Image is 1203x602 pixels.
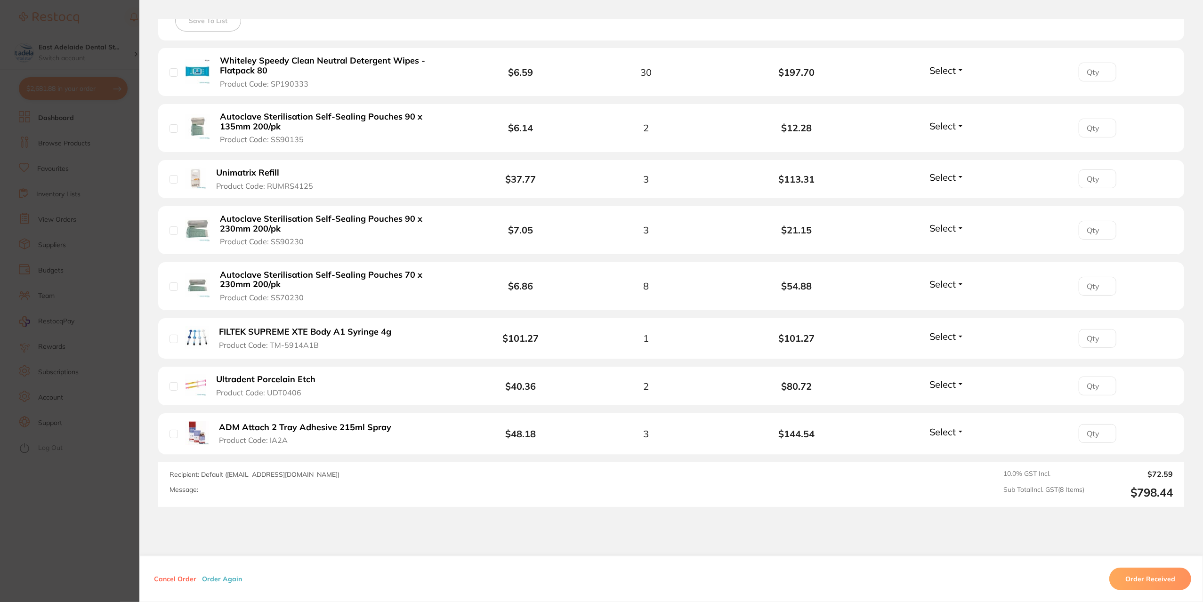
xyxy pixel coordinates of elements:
[216,182,313,190] span: Product Code: RUMRS4125
[508,122,533,134] b: $6.14
[217,270,456,303] button: Autoclave Sterilisation Self-Sealing Pouches 70 x 230mm 200/pk Product Code: SS70230
[1079,329,1116,348] input: Qty
[927,222,967,234] button: Select
[219,327,391,337] b: FILTEK SUPREME XTE Body A1 Syringe 4g
[721,225,872,235] b: $21.15
[643,381,649,392] span: 2
[213,168,325,191] button: Unimatrix Refill Product Code: RUMRS4125
[721,122,872,133] b: $12.28
[185,114,210,139] img: Autoclave Sterilisation Self-Sealing Pouches 90 x 135mm 200/pk
[929,222,956,234] span: Select
[640,67,652,78] span: 30
[1003,470,1084,478] span: 10.0 % GST Incl.
[721,428,872,439] b: $144.54
[219,341,319,349] span: Product Code: TM-5914A1B
[1079,63,1116,81] input: Qty
[508,280,533,292] b: $6.86
[199,575,245,583] button: Order Again
[185,168,206,189] img: Unimatrix Refill
[216,422,400,445] button: ADM Attach 2 Tray Adhesive 215ml Spray Product Code: IA2A
[1079,221,1116,240] input: Qty
[170,486,198,494] label: Message:
[1079,169,1116,188] input: Qty
[643,333,649,344] span: 1
[929,120,956,132] span: Select
[216,388,301,397] span: Product Code: UDT0406
[643,281,649,291] span: 8
[220,293,304,302] span: Product Code: SS70230
[929,330,956,342] span: Select
[929,171,956,183] span: Select
[508,66,533,78] b: $6.59
[220,214,453,233] b: Autoclave Sterilisation Self-Sealing Pouches 90 x 230mm 200/pk
[927,330,967,342] button: Select
[929,278,956,290] span: Select
[929,426,956,438] span: Select
[1079,424,1116,443] input: Qty
[185,273,210,297] img: Autoclave Sterilisation Self-Sealing Pouches 70 x 230mm 200/pk
[929,64,956,76] span: Select
[927,171,967,183] button: Select
[1003,486,1084,499] span: Sub Total Incl. GST ( 8 Items)
[151,575,199,583] button: Cancel Order
[643,122,649,133] span: 2
[175,10,241,32] button: Save To List
[927,426,967,438] button: Select
[185,217,210,241] img: Autoclave Sterilisation Self-Sealing Pouches 90 x 230mm 200/pk
[170,470,339,479] span: Recipient: Default ( [EMAIL_ADDRESS][DOMAIN_NAME] )
[1092,470,1173,478] output: $72.59
[185,374,206,395] img: Ultradent Porcelain Etch
[721,381,872,392] b: $80.72
[217,56,456,88] button: Whiteley Speedy Clean Neutral Detergent Wipes - Flatpack 80 Product Code: SP190333
[502,332,539,344] b: $101.27
[216,375,315,385] b: Ultradent Porcelain Etch
[721,333,872,344] b: $101.27
[217,112,456,144] button: Autoclave Sterilisation Self-Sealing Pouches 90 x 135mm 200/pk Product Code: SS90135
[927,120,967,132] button: Select
[185,59,210,84] img: Whiteley Speedy Clean Neutral Detergent Wipes - Flatpack 80
[220,237,304,246] span: Product Code: SS90230
[1079,119,1116,137] input: Qty
[927,64,967,76] button: Select
[216,168,279,178] b: Unimatrix Refill
[185,326,209,350] img: FILTEK SUPREME XTE Body A1 Syringe 4g
[505,428,536,440] b: $48.18
[1092,486,1173,499] output: $798.44
[220,270,453,289] b: Autoclave Sterilisation Self-Sealing Pouches 70 x 230mm 200/pk
[219,423,391,433] b: ADM Attach 2 Tray Adhesive 215ml Spray
[929,378,956,390] span: Select
[927,378,967,390] button: Select
[643,174,649,185] span: 3
[643,428,649,439] span: 3
[220,56,453,75] b: Whiteley Speedy Clean Neutral Detergent Wipes - Flatpack 80
[1079,277,1116,296] input: Qty
[927,278,967,290] button: Select
[220,80,308,88] span: Product Code: SP190333
[505,380,536,392] b: $40.36
[185,421,209,445] img: ADM Attach 2 Tray Adhesive 215ml Spray
[643,225,649,235] span: 3
[213,374,327,397] button: Ultradent Porcelain Etch Product Code: UDT0406
[508,224,533,236] b: $7.05
[721,174,872,185] b: $113.31
[220,135,304,144] span: Product Code: SS90135
[1079,377,1116,395] input: Qty
[505,173,536,185] b: $37.77
[1109,568,1191,590] button: Order Received
[220,112,453,131] b: Autoclave Sterilisation Self-Sealing Pouches 90 x 135mm 200/pk
[217,214,456,247] button: Autoclave Sterilisation Self-Sealing Pouches 90 x 230mm 200/pk Product Code: SS90230
[721,67,872,78] b: $197.70
[216,327,400,350] button: FILTEK SUPREME XTE Body A1 Syringe 4g Product Code: TM-5914A1B
[219,436,288,444] span: Product Code: IA2A
[721,281,872,291] b: $54.88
